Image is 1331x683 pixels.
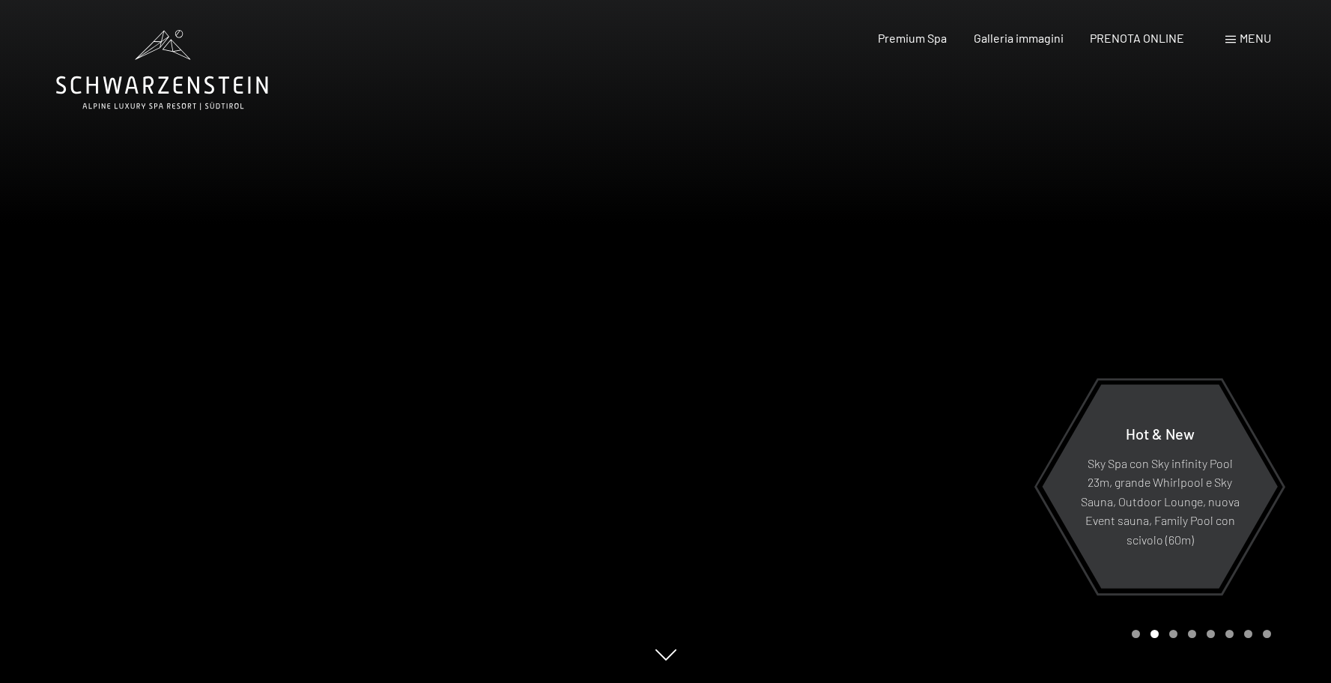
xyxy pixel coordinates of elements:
[1188,630,1196,638] div: Carousel Page 4
[974,31,1064,45] a: Galleria immagini
[1090,31,1184,45] a: PRENOTA ONLINE
[1127,630,1271,638] div: Carousel Pagination
[1132,630,1140,638] div: Carousel Page 1
[1079,453,1241,549] p: Sky Spa con Sky infinity Pool 23m, grande Whirlpool e Sky Sauna, Outdoor Lounge, nuova Event saun...
[1169,630,1177,638] div: Carousel Page 3
[1244,630,1252,638] div: Carousel Page 7
[1126,424,1195,442] span: Hot & New
[1263,630,1271,638] div: Carousel Page 8
[1150,630,1159,638] div: Carousel Page 2 (Current Slide)
[1225,630,1234,638] div: Carousel Page 6
[1207,630,1215,638] div: Carousel Page 5
[1240,31,1271,45] span: Menu
[1041,383,1279,589] a: Hot & New Sky Spa con Sky infinity Pool 23m, grande Whirlpool e Sky Sauna, Outdoor Lounge, nuova ...
[878,31,947,45] a: Premium Spa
